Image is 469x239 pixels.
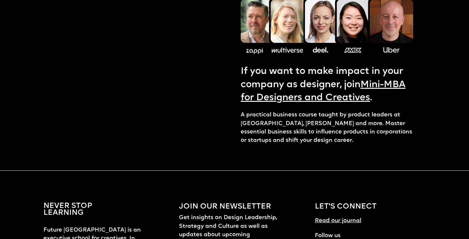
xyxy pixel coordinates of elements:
h1: LET's CONNECT [315,203,377,210]
p: A practical business course taught by product leaders at [GEOGRAPHIC_DATA], [PERSON_NAME] and mor... [241,111,413,145]
h1: Read our journal [315,217,361,225]
h1: NEVER STOP LEARNING [43,203,92,217]
p: If you want to make impact in your company as designer, join . [241,65,413,105]
a: Read our journal [315,210,361,225]
h1: Join our newsletter [179,203,271,210]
